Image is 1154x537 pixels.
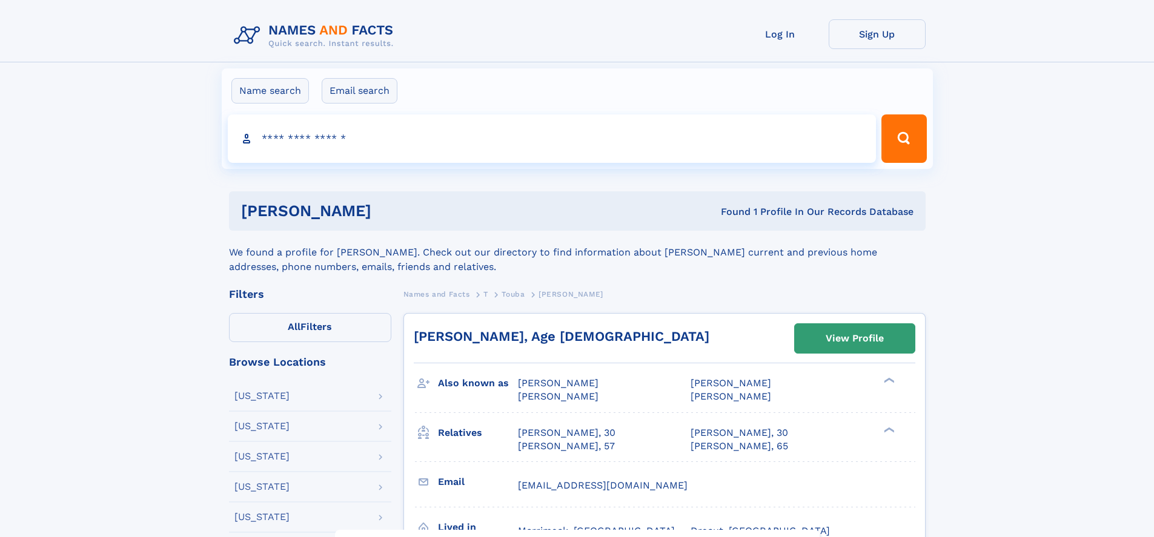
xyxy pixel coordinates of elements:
[229,289,391,300] div: Filters
[691,390,771,402] span: [PERSON_NAME]
[518,377,599,389] span: [PERSON_NAME]
[229,231,926,274] div: We found a profile for [PERSON_NAME]. Check out our directory to find information about [PERSON_N...
[518,479,688,491] span: [EMAIL_ADDRESS][DOMAIN_NAME]
[228,114,877,163] input: search input
[234,452,290,461] div: [US_STATE]
[288,321,300,332] span: All
[483,290,488,298] span: T
[518,440,615,453] a: [PERSON_NAME], 57
[732,19,829,49] a: Log In
[438,373,518,394] h3: Also known as
[231,78,309,104] label: Name search
[539,290,603,298] span: [PERSON_NAME]
[483,286,488,301] a: T
[234,391,290,401] div: [US_STATE]
[829,19,926,49] a: Sign Up
[518,426,615,440] a: [PERSON_NAME], 30
[438,472,518,492] h3: Email
[234,512,290,522] div: [US_STATE]
[234,482,290,492] div: [US_STATE]
[241,203,546,219] h1: [PERSON_NAME]
[403,286,470,301] a: Names and Facts
[502,290,525,298] span: Touba
[518,525,675,536] span: Merrimack, [GEOGRAPHIC_DATA]
[691,426,788,440] a: [PERSON_NAME], 30
[691,525,830,536] span: Dracut, [GEOGRAPHIC_DATA]
[229,19,403,52] img: Logo Names and Facts
[881,377,895,384] div: ❯
[229,357,391,367] div: Browse Locations
[502,286,525,301] a: Touba
[795,324,915,353] a: View Profile
[438,423,518,443] h3: Relatives
[229,313,391,342] label: Filters
[546,205,914,219] div: Found 1 Profile In Our Records Database
[826,325,884,352] div: View Profile
[322,78,397,104] label: Email search
[414,329,709,344] a: [PERSON_NAME], Age [DEMOGRAPHIC_DATA]
[234,421,290,431] div: [US_STATE]
[881,114,926,163] button: Search Button
[881,426,895,433] div: ❯
[691,440,788,453] a: [PERSON_NAME], 65
[518,390,599,402] span: [PERSON_NAME]
[691,377,771,389] span: [PERSON_NAME]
